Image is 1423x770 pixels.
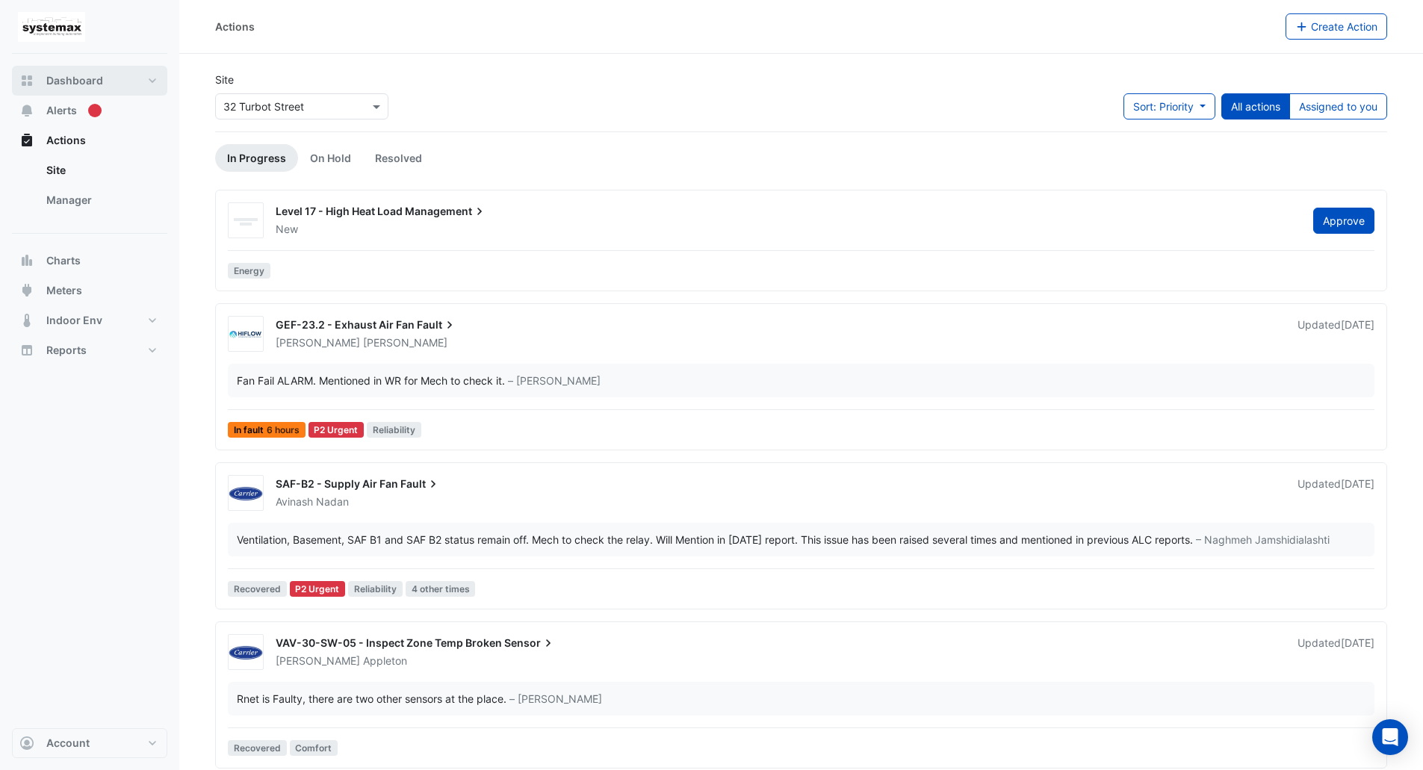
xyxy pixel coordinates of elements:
[267,426,300,435] span: 6 hours
[19,283,34,298] app-icon: Meters
[88,104,102,117] div: Tooltip anchor
[504,636,556,651] span: Sensor
[1298,476,1374,509] div: Updated
[276,477,398,490] span: SAF-B2 - Supply Air Fan
[229,327,263,342] img: HiFlow
[405,204,487,219] span: Management
[215,19,255,34] div: Actions
[400,476,441,491] span: Fault
[276,495,313,508] span: Avinash
[12,305,167,335] button: Indoor Env
[12,155,167,221] div: Actions
[363,653,407,668] span: Appleton
[1289,93,1387,119] button: Assigned to you
[1311,20,1377,33] span: Create Action
[276,318,415,331] span: GEF-23.2 - Exhaust Air Fan
[1298,636,1374,668] div: Updated
[46,313,102,328] span: Indoor Env
[1298,317,1374,350] div: Updated
[276,336,360,349] span: [PERSON_NAME]
[46,73,103,88] span: Dashboard
[46,133,86,148] span: Actions
[276,205,403,217] span: Level 17 - High Heat Load
[46,736,90,751] span: Account
[1341,318,1374,331] span: Tue 30-Sep-2025 14:48 AEST
[1313,208,1374,234] button: Approve
[228,422,306,438] span: In fault
[237,373,505,388] div: Fan Fail ALARM. Mentioned in WR for Mech to check it.
[215,144,298,172] a: In Progress
[237,532,1193,547] div: Ventilation, Basement, SAF B1 and SAF B2 status remain off. Mech to check the relay. Will Mention...
[12,335,167,365] button: Reports
[12,246,167,276] button: Charts
[46,283,82,298] span: Meters
[215,72,234,87] label: Site
[1323,214,1365,227] span: Approve
[228,263,270,279] span: Energy
[12,276,167,305] button: Meters
[363,335,447,350] span: [PERSON_NAME]
[316,494,349,509] span: Nadan
[290,581,346,597] div: P2 Urgent
[1341,477,1374,490] span: Tue 30-Sep-2025 14:40 AEST
[12,125,167,155] button: Actions
[276,636,502,649] span: VAV-30-SW-05 - Inspect Zone Temp Broken
[1123,93,1215,119] button: Sort: Priority
[276,654,360,667] span: [PERSON_NAME]
[1221,93,1290,119] button: All actions
[363,144,434,172] a: Resolved
[1341,636,1374,649] span: Tue 30-Sep-2025 14:43 AEST
[12,96,167,125] button: Alerts
[46,253,81,268] span: Charts
[12,66,167,96] button: Dashboard
[19,73,34,88] app-icon: Dashboard
[46,343,87,358] span: Reports
[19,253,34,268] app-icon: Charts
[509,691,602,707] span: – [PERSON_NAME]
[19,103,34,118] app-icon: Alerts
[34,185,167,215] a: Manager
[367,422,421,438] span: Reliability
[228,740,287,756] span: Recovered
[406,581,476,597] span: 4 other times
[19,313,34,328] app-icon: Indoor Env
[229,645,263,660] img: Carrier
[229,486,263,501] img: Carrier
[237,691,506,707] div: Rnet is Faulty, there are two other sensors at the place.
[34,155,167,185] a: Site
[348,581,403,597] span: Reliability
[276,223,298,235] span: New
[1133,100,1194,113] span: Sort: Priority
[508,373,601,388] span: – [PERSON_NAME]
[1196,532,1330,547] span: – Naghmeh Jamshidialashti
[309,422,365,438] div: P2 Urgent
[1286,13,1388,40] button: Create Action
[46,103,77,118] span: Alerts
[228,581,287,597] span: Recovered
[298,144,363,172] a: On Hold
[417,317,457,332] span: Fault
[12,728,167,758] button: Account
[19,133,34,148] app-icon: Actions
[290,740,338,756] span: Comfort
[19,343,34,358] app-icon: Reports
[18,12,85,42] img: Company Logo
[1372,719,1408,755] div: Open Intercom Messenger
